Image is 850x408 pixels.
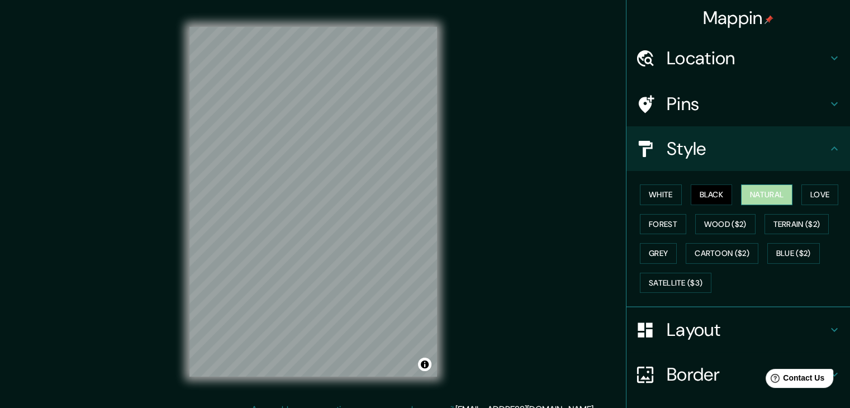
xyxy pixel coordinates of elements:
[667,47,828,69] h4: Location
[418,358,431,371] button: Toggle attribution
[626,352,850,397] div: Border
[764,214,829,235] button: Terrain ($2)
[667,93,828,115] h4: Pins
[640,243,677,264] button: Grey
[640,214,686,235] button: Forest
[686,243,758,264] button: Cartoon ($2)
[626,126,850,171] div: Style
[703,7,774,29] h4: Mappin
[767,243,820,264] button: Blue ($2)
[741,184,792,205] button: Natural
[695,214,756,235] button: Wood ($2)
[667,137,828,160] h4: Style
[640,273,711,293] button: Satellite ($3)
[691,184,733,205] button: Black
[626,307,850,352] div: Layout
[189,27,437,377] canvas: Map
[626,36,850,80] div: Location
[626,82,850,126] div: Pins
[764,15,773,24] img: pin-icon.png
[667,363,828,386] h4: Border
[640,184,682,205] button: White
[801,184,838,205] button: Love
[667,319,828,341] h4: Layout
[751,364,838,396] iframe: Help widget launcher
